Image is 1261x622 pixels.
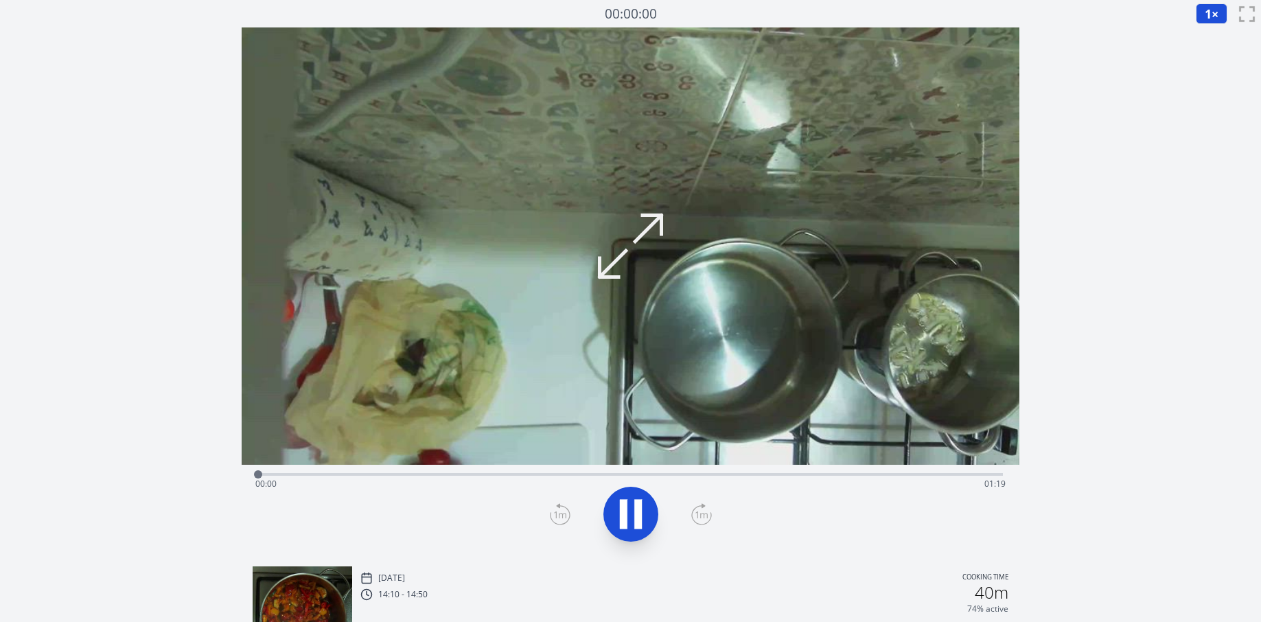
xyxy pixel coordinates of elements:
p: 74% active [967,603,1008,614]
p: Cooking time [962,572,1008,584]
span: 01:19 [984,478,1006,489]
p: 14:10 - 14:50 [378,589,428,600]
p: [DATE] [378,573,405,584]
button: 1× [1196,3,1227,24]
span: 1 [1205,5,1212,22]
h2: 40m [975,584,1008,601]
a: 00:00:00 [605,4,657,24]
